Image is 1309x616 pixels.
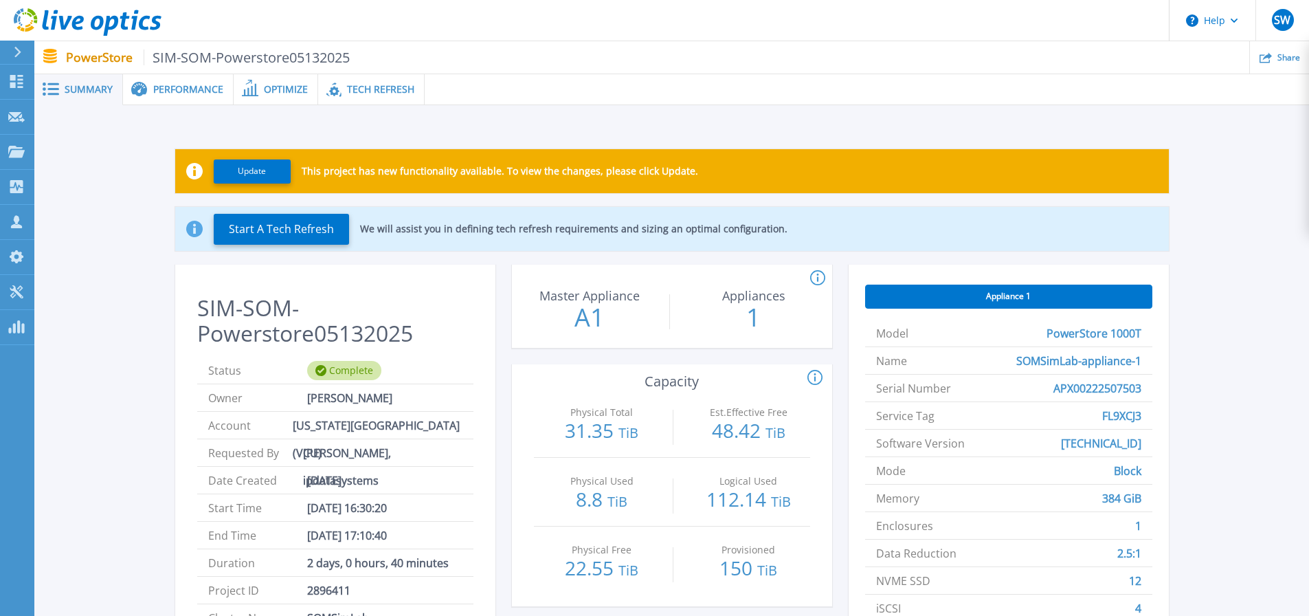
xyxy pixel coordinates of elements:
[541,489,664,511] p: 8.8
[618,561,638,580] span: TiB
[1117,540,1141,566] span: 2.5:1
[516,289,663,302] p: Master Appliance
[691,545,807,555] p: Provisioned
[757,561,777,580] span: TiB
[66,49,350,65] p: PowerStore
[607,492,627,511] span: TiB
[1135,512,1141,539] span: 1
[1047,320,1141,346] span: PowerStore 1000T
[544,476,660,486] p: Physical Used
[618,423,638,442] span: TiB
[208,522,307,549] span: End Time
[1129,567,1141,594] span: 12
[208,384,307,411] span: Owner
[208,549,307,576] span: Duration
[1274,14,1290,25] span: SW
[307,467,342,494] span: [DATE]
[691,476,807,486] p: Logical Used
[303,439,462,466] span: [PERSON_NAME], ipdatasystems
[208,577,307,604] span: Project ID
[208,467,307,494] span: Date Created
[214,159,291,184] button: Update
[544,545,660,555] p: Physical Free
[208,494,307,521] span: Start Time
[307,522,387,549] span: [DATE] 17:10:40
[144,49,350,65] span: SIM-SOM-Powerstore05132025
[197,296,473,346] h2: SIM-SOM-Powerstore05132025
[771,492,791,511] span: TiB
[876,512,933,539] span: Enclosures
[65,85,113,94] span: Summary
[307,577,350,604] span: 2896411
[293,412,462,439] span: [US_STATE][GEOGRAPHIC_DATA] (VCU)
[1277,54,1300,62] span: Share
[687,489,810,511] p: 112.14
[876,402,935,429] span: Service Tag
[264,85,308,94] span: Optimize
[1102,485,1141,511] span: 384 GiB
[876,430,965,456] span: Software Version
[876,540,956,566] span: Data Reduction
[687,421,810,443] p: 48.42
[876,375,951,401] span: Serial Number
[208,439,303,466] span: Requested By
[876,347,907,374] span: Name
[214,214,349,245] button: Start A Tech Refresh
[208,412,293,439] span: Account
[307,361,381,380] div: Complete
[513,305,667,330] p: A1
[360,223,787,234] p: We will assist you in defining tech refresh requirements and sizing an optimal configuration.
[687,558,810,580] p: 150
[347,85,414,94] span: Tech Refresh
[1102,402,1141,429] span: FL9XCJ3
[541,558,664,580] p: 22.55
[153,85,223,94] span: Performance
[1061,430,1141,456] span: [TECHNICAL_ID]
[876,485,919,511] span: Memory
[302,166,698,177] p: This project has new functionality available. To view the changes, please click Update.
[541,421,664,443] p: 31.35
[1016,347,1141,374] span: SOMSimLab-appliance-1
[691,408,807,417] p: Est.Effective Free
[1114,457,1141,484] span: Block
[680,289,827,302] p: Appliances
[765,423,785,442] span: TiB
[544,408,660,417] p: Physical Total
[876,567,930,594] span: NVME SSD
[986,291,1031,302] span: Appliance 1
[1053,375,1141,401] span: APX00222507503
[307,549,449,576] span: 2 days, 0 hours, 40 minutes
[208,357,307,384] span: Status
[677,305,831,330] p: 1
[307,494,387,521] span: [DATE] 16:30:20
[876,320,908,346] span: Model
[876,457,906,484] span: Mode
[307,384,392,411] span: [PERSON_NAME]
